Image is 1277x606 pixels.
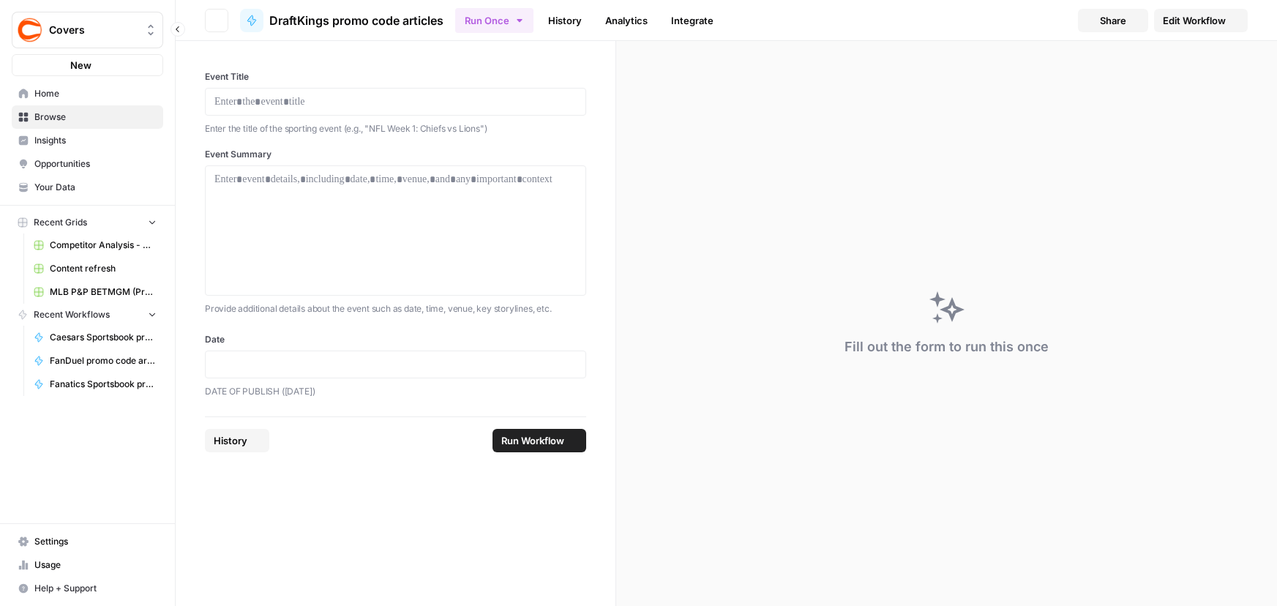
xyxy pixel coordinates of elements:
a: History [539,9,591,32]
p: DATE OF PUBLISH ([DATE]) [205,384,586,399]
span: History [214,433,247,448]
a: Usage [12,553,163,577]
span: Browse [34,111,157,124]
a: Your Data [12,176,163,199]
span: Competitor Analysis - URL Specific Grid [50,239,157,252]
p: Enter the title of the sporting event (e.g., "NFL Week 1: Chiefs vs Lions") [205,121,586,136]
span: Opportunities [34,157,157,171]
span: Caesars Sportsbook promo code articles [50,331,157,344]
span: Edit Workflow [1163,13,1226,28]
span: MLB P&P BETMGM (Production) Grid (1) [50,285,157,299]
a: Integrate [662,9,722,32]
span: Covers [49,23,138,37]
span: Fanatics Sportsbook promo articles [50,378,157,391]
a: Opportunities [12,152,163,176]
span: Recent Grids [34,216,87,229]
button: Workspace: Covers [12,12,163,48]
span: Settings [34,535,157,548]
span: Insights [34,134,157,147]
a: Edit Workflow [1154,9,1248,32]
button: Run Workflow [493,429,586,452]
span: FanDuel promo code articles [50,354,157,367]
span: Help + Support [34,582,157,595]
label: Event Title [205,70,586,83]
button: Recent Grids [12,212,163,233]
button: Share [1078,9,1148,32]
a: Browse [12,105,163,129]
a: Analytics [596,9,656,32]
span: Share [1100,13,1126,28]
button: Recent Workflows [12,304,163,326]
a: DraftKings promo code articles [240,9,443,32]
span: New [70,58,91,72]
button: Run Once [455,8,533,33]
p: Provide additional details about the event such as date, time, venue, key storylines, etc. [205,302,586,316]
a: Settings [12,530,163,553]
span: Recent Workflows [34,308,110,321]
img: Covers Logo [17,17,43,43]
a: MLB P&P BETMGM (Production) Grid (1) [27,280,163,304]
span: Usage [34,558,157,572]
span: Home [34,87,157,100]
span: DraftKings promo code articles [269,12,443,29]
span: Content refresh [50,262,157,275]
a: Competitor Analysis - URL Specific Grid [27,233,163,257]
button: History [205,429,269,452]
a: Home [12,82,163,105]
a: Fanatics Sportsbook promo articles [27,373,163,396]
label: Date [205,333,586,346]
button: Help + Support [12,577,163,600]
a: Caesars Sportsbook promo code articles [27,326,163,349]
button: New [12,54,163,76]
span: Your Data [34,181,157,194]
a: Content refresh [27,257,163,280]
span: Run Workflow [501,433,564,448]
a: Insights [12,129,163,152]
div: Fill out the form to run this once [845,337,1049,357]
label: Event Summary [205,148,586,161]
a: FanDuel promo code articles [27,349,163,373]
